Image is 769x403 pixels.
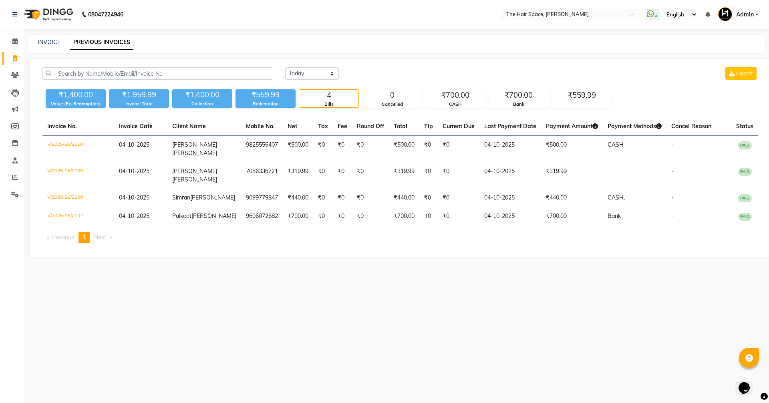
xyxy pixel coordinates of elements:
td: V/2025-26/2107 [42,207,114,226]
span: [PERSON_NAME] [190,194,235,201]
span: Admin [736,10,754,19]
td: ₹0 [333,162,352,189]
div: Invoice Total [109,101,169,107]
span: Total [394,123,407,130]
div: ₹1,400.00 [46,89,106,101]
span: 04-10-2025 [119,194,149,201]
img: Admin [718,7,732,21]
div: ₹559.99 [552,90,612,101]
td: 7086336721 [241,162,283,189]
span: [PERSON_NAME] [172,149,217,157]
td: 04-10-2025 [479,162,541,189]
div: Value (Ex. Redemption) [46,101,106,107]
span: - [671,194,674,201]
span: CASH, [608,194,625,201]
td: ₹0 [313,136,333,163]
td: ₹700.00 [541,207,603,226]
span: Last Payment Date [484,123,536,130]
td: V/2025-26/2108 [42,189,114,207]
span: Tip [424,123,433,130]
td: ₹0 [352,207,389,226]
div: ₹700.00 [426,90,485,101]
td: ₹0 [333,189,352,207]
span: Export [736,70,753,77]
td: ₹0 [352,162,389,189]
span: Client Name [172,123,206,130]
span: Invoice No. [47,123,77,130]
img: logo [20,3,75,26]
span: Payment Amount [546,123,598,130]
td: ₹440.00 [283,189,313,207]
td: 04-10-2025 [479,189,541,207]
span: Cancel Reason [671,123,711,130]
td: ₹0 [419,136,438,163]
td: 9825556407 [241,136,283,163]
td: ₹0 [438,162,479,189]
td: ₹500.00 [541,136,603,163]
td: ₹0 [333,136,352,163]
td: ₹0 [419,162,438,189]
td: ₹0 [438,189,479,207]
input: Search by Name/Mobile/Email/Invoice No [42,67,273,80]
td: ₹0 [333,207,352,226]
span: [PERSON_NAME] [172,167,217,175]
span: Bank [608,212,621,220]
td: ₹0 [419,189,438,207]
span: PAID [738,168,752,176]
nav: Pagination [42,232,758,243]
span: Round Off [357,123,384,130]
div: ₹1,400.00 [172,89,232,101]
span: 04-10-2025 [119,141,149,148]
div: ₹559.99 [236,89,296,101]
td: ₹0 [438,136,479,163]
div: Collection [172,101,232,107]
span: Simran [172,194,190,201]
span: [PERSON_NAME] [172,141,217,148]
td: 04-10-2025 [479,207,541,226]
span: - [671,141,674,148]
span: - [671,167,674,175]
td: ₹0 [438,207,479,226]
td: ₹0 [352,189,389,207]
td: ₹319.99 [389,162,419,189]
div: Bank [489,101,548,108]
span: - [671,212,674,220]
span: Pulkeet [172,212,191,220]
button: Export [725,67,757,80]
div: 0 [362,90,422,101]
span: Mobile No. [246,123,275,130]
td: ₹500.00 [283,136,313,163]
span: Current Due [443,123,475,130]
span: Status [736,123,753,130]
span: Fee [338,123,347,130]
td: ₹0 [313,189,333,207]
td: ₹0 [313,207,333,226]
a: INVOICE [38,38,60,46]
div: ₹1,959.99 [109,89,169,101]
span: PAID [738,213,752,221]
span: Next [94,234,106,241]
div: ₹700.00 [489,90,548,101]
td: V/2025-26/2109 [42,162,114,189]
td: ₹0 [313,162,333,189]
b: 08047224946 [88,3,123,26]
td: 9606072682 [241,207,283,226]
span: Tax [318,123,328,130]
td: ₹500.00 [389,136,419,163]
div: 4 [299,90,358,101]
td: 04-10-2025 [479,136,541,163]
div: Cancelled [362,101,422,108]
td: ₹0 [352,136,389,163]
span: CASH [608,141,624,148]
div: CASH [426,101,485,108]
iframe: chat widget [735,371,761,395]
td: ₹700.00 [283,207,313,226]
div: Redemption [236,101,296,107]
td: 9099779847 [241,189,283,207]
a: PREVIOUS INVOICES [70,35,133,50]
td: ₹440.00 [389,189,419,207]
td: ₹319.99 [283,162,313,189]
span: 04-10-2025 [119,212,149,220]
div: Bills [299,101,358,108]
span: 1 [83,234,86,241]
